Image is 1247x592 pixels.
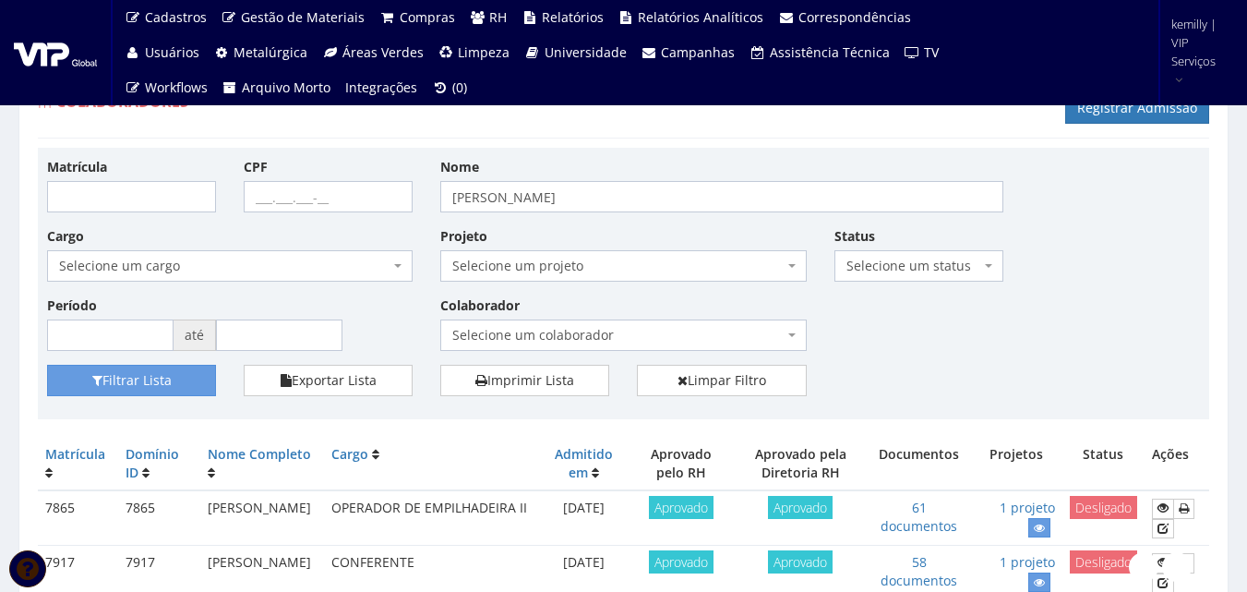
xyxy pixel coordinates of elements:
label: Colaborador [440,296,520,315]
a: Limpar Filtro [637,365,806,396]
button: Exportar Lista [244,365,413,396]
span: Áreas Verdes [342,43,424,61]
button: Filtrar Lista [47,365,216,396]
span: Relatórios [542,8,604,26]
span: Cadastros [145,8,207,26]
span: kemilly | VIP Serviços [1171,15,1223,70]
a: Limpeza [431,35,518,70]
a: 1 projeto [1000,499,1055,516]
a: 58 documentos [881,553,957,589]
span: Selecione um projeto [440,250,806,282]
span: Aprovado [649,496,713,519]
a: (0) [425,70,474,105]
label: CPF [244,158,268,176]
a: Usuários [117,35,207,70]
a: Workflows [117,70,215,105]
td: 7865 [38,490,118,546]
a: Admitido em [555,445,613,481]
label: Status [834,227,875,246]
a: 1 projeto [1000,553,1055,571]
label: Cargo [47,227,84,246]
a: TV [897,35,947,70]
label: Período [47,296,97,315]
a: Metalúrgica [207,35,316,70]
span: Aprovado [768,550,833,574]
span: RH [489,8,507,26]
a: Cargo [331,445,368,463]
a: Integrações [338,70,425,105]
a: Arquivo Morto [215,70,339,105]
span: Gestão de Materiais [241,8,365,26]
span: Selecione um cargo [47,250,413,282]
a: Registrar Admissão [1065,92,1209,124]
span: Universidade [545,43,627,61]
span: Desligado [1070,496,1137,519]
span: Aprovado [768,496,833,519]
span: até [174,320,216,351]
span: Assistência Técnica [770,43,890,61]
span: Selecione um cargo [59,257,390,275]
td: OPERADOR DE EMPILHADEIRA II [324,490,538,546]
span: Arquivo Morto [242,79,330,96]
span: Selecione um projeto [452,257,783,275]
span: Compras [400,8,455,26]
span: Selecione um colaborador [452,326,783,344]
th: Projetos [970,438,1061,490]
a: Campanhas [634,35,743,70]
label: Nome [440,158,479,176]
span: Limpeza [458,43,510,61]
th: Aprovado pelo RH [629,438,733,490]
span: Workflows [145,79,208,96]
label: Matrícula [47,158,107,176]
label: Projeto [440,227,487,246]
a: Nome Completo [208,445,311,463]
input: ___.___.___-__ [244,181,413,212]
span: (0) [452,79,467,96]
a: 61 documentos [881,499,957,535]
img: logo [14,39,97,66]
td: [PERSON_NAME] [200,490,324,546]
td: [DATE] [538,490,629,546]
span: Aprovado [649,550,713,574]
a: Universidade [517,35,634,70]
th: Aprovado pela Diretoria RH [733,438,868,490]
a: Imprimir Lista [440,365,609,396]
span: Selecione um status [846,257,980,275]
a: Matrícula [45,445,105,463]
a: Domínio ID [126,445,179,481]
a: Áreas Verdes [315,35,431,70]
th: Ações [1145,438,1209,490]
a: Assistência Técnica [742,35,897,70]
span: Correspondências [798,8,911,26]
span: Desligado [1070,550,1137,574]
th: Status [1062,438,1145,490]
span: TV [924,43,939,61]
th: Documentos [868,438,970,490]
span: Relatórios Analíticos [638,8,763,26]
span: Integrações [345,79,417,96]
span: Metalúrgica [234,43,307,61]
td: 7865 [118,490,200,546]
span: Selecione um status [834,250,1003,282]
span: Usuários [145,43,199,61]
span: Selecione um colaborador [440,320,806,351]
span: Campanhas [661,43,735,61]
